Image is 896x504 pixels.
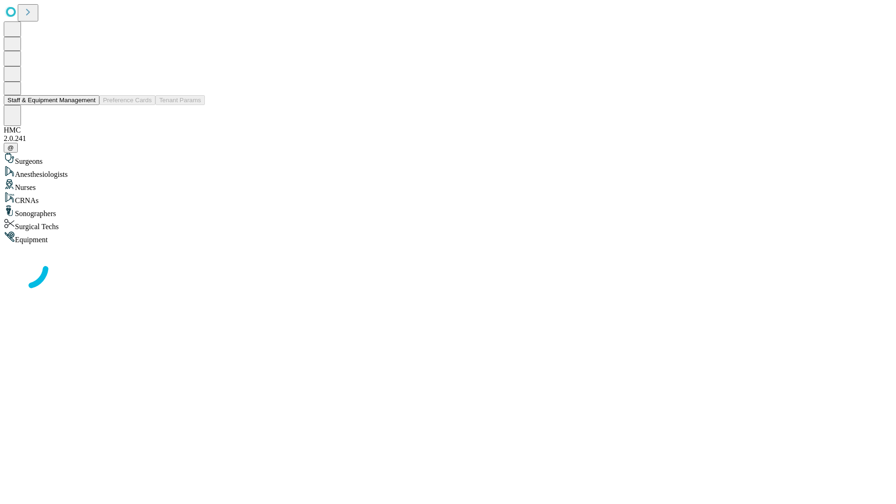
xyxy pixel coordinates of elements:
[4,143,18,153] button: @
[4,231,892,244] div: Equipment
[4,218,892,231] div: Surgical Techs
[4,205,892,218] div: Sonographers
[4,192,892,205] div: CRNAs
[155,95,205,105] button: Tenant Params
[4,179,892,192] div: Nurses
[7,144,14,151] span: @
[4,153,892,166] div: Surgeons
[99,95,155,105] button: Preference Cards
[4,134,892,143] div: 2.0.241
[4,126,892,134] div: HMC
[4,166,892,179] div: Anesthesiologists
[4,95,99,105] button: Staff & Equipment Management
